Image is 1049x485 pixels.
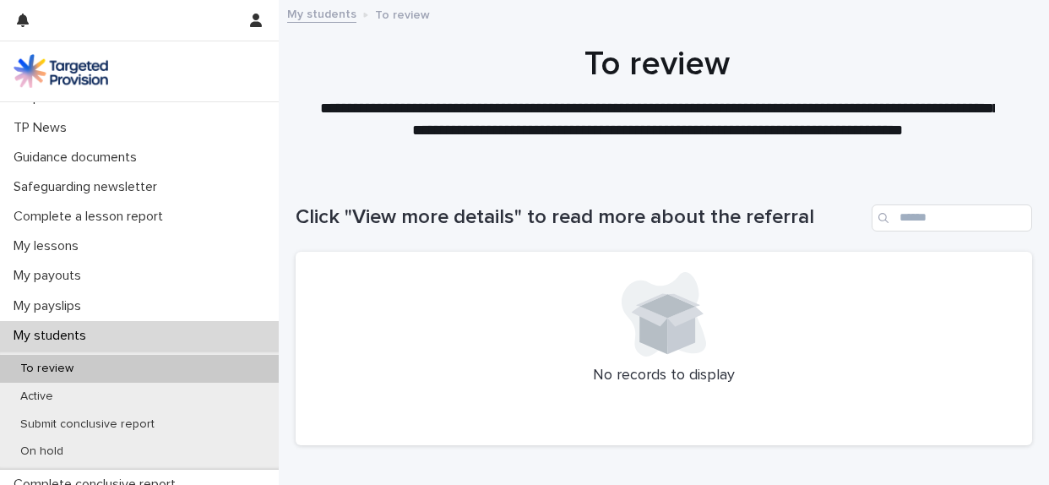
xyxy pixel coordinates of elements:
h1: To review [296,44,1019,84]
img: M5nRWzHhSzIhMunXDL62 [14,54,108,88]
p: My payslips [7,298,95,314]
p: Active [7,390,67,404]
input: Search [872,204,1032,232]
p: To review [7,362,87,376]
p: Guidance documents [7,150,150,166]
p: My lessons [7,238,92,254]
a: My students [287,3,356,23]
p: My students [7,328,100,344]
p: TP News [7,120,80,136]
p: My payouts [7,268,95,284]
p: Complete a lesson report [7,209,177,225]
h1: Click "View more details" to read more about the referral [296,205,865,230]
p: Submit conclusive report [7,417,168,432]
p: To review [375,4,430,23]
p: Safeguarding newsletter [7,179,171,195]
p: No records to display [316,367,1012,385]
p: On hold [7,444,77,459]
